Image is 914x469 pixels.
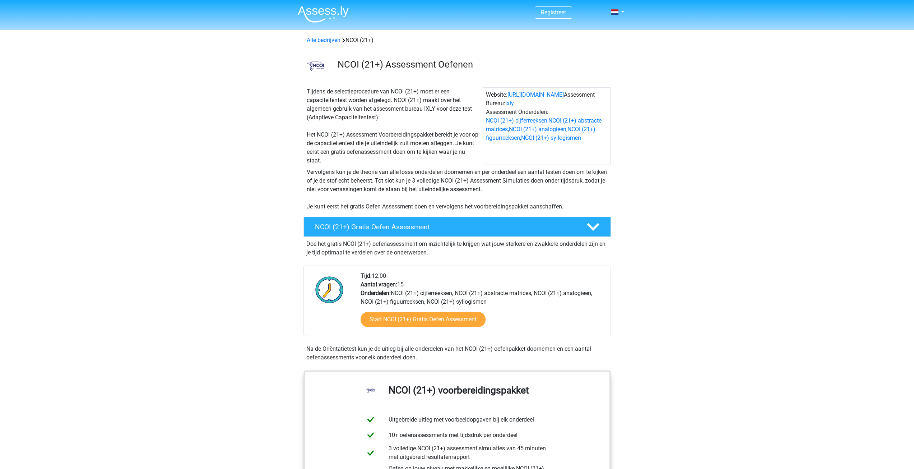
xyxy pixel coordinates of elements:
[483,87,611,165] div: Website: Assessment Bureau: Assessment Onderdelen: , , , ,
[486,117,547,124] a: NCOI (21+) cijferreeksen
[509,126,566,133] a: NCOI (21+) analogieen
[298,6,349,23] img: Assessly
[315,223,575,231] h4: NCOI (21+) Gratis Oefen Assessment
[304,87,483,165] div: Tijdens de selectieprocedure van NCOI (21+) moet er een capaciteitentest worden afgelegd. NCOI (2...
[355,272,610,336] div: 12:00 15 NCOI (21+) cijferreeksen, NCOI (21+) abstracte matrices, NCOI (21+) analogieen, NCOI (21...
[361,281,397,288] b: Aantal vragen:
[304,168,611,211] div: Vervolgens kun je de theorie van alle losse onderdelen doornemen en per onderdeel een aantal test...
[541,9,566,16] a: Registreer
[361,272,372,279] b: Tijd:
[521,134,581,141] a: NCOI (21+) syllogismen
[311,272,348,308] img: Klok
[361,290,391,296] b: Onderdelen:
[301,217,614,237] a: NCOI (21+) Gratis Oefen Assessment
[304,36,611,45] div: NCOI (21+)
[303,237,611,257] div: Doe het gratis NCOI (21+) oefenassessment om inzichtelijk te krijgen wat jouw sterkere en zwakker...
[507,91,564,98] a: [URL][DOMAIN_NAME]
[361,312,486,327] a: Start NCOI (21+) Gratis Oefen Assessment
[505,100,514,107] a: Ixly
[307,37,340,43] a: Alle bedrijven
[338,59,605,70] h3: NCOI (21+) Assessment Oefenen
[303,345,611,362] div: Na de Oriëntatietest kun je de uitleg bij alle onderdelen van het NCOI (21+)-oefenpakket doorneme...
